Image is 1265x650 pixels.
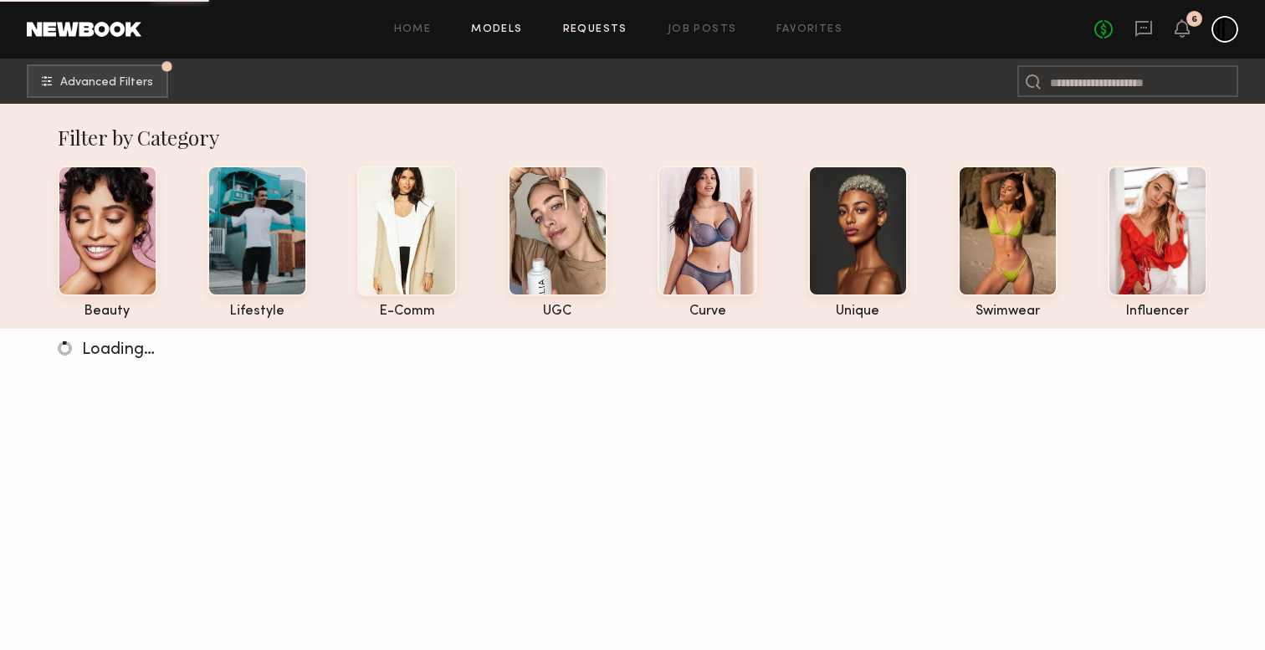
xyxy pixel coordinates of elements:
div: 6 [1191,15,1197,24]
a: Models [471,24,522,35]
span: Advanced Filters [60,77,153,89]
a: Job Posts [668,24,737,35]
div: influencer [1108,305,1207,319]
div: unique [808,305,908,319]
div: swimwear [958,305,1058,319]
div: UGC [508,305,607,319]
div: lifestyle [207,305,307,319]
a: Favorites [776,24,842,35]
a: Requests [563,24,627,35]
a: Home [394,24,432,35]
button: Advanced Filters [27,64,168,98]
div: curve [658,305,757,319]
div: beauty [58,305,157,319]
div: e-comm [357,305,457,319]
div: Filter by Category [58,124,1208,151]
span: Loading… [82,342,155,358]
